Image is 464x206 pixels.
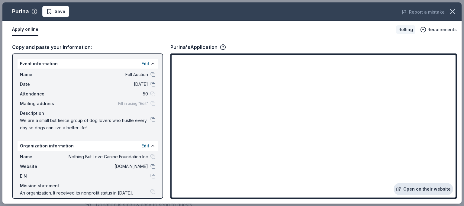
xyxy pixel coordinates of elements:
span: Fill in using "Edit" [118,101,148,106]
div: Purina [12,7,29,16]
button: Requirements [420,26,457,33]
span: EIN [20,172,60,180]
div: Copy and paste your information: [12,43,163,51]
button: Edit [141,60,149,67]
span: An organization. It received its nonprofit status in [DATE]. [20,189,150,197]
span: 50 [60,90,148,98]
span: [DOMAIN_NAME] [60,163,148,170]
span: Save [55,8,65,15]
div: Organization information [18,141,158,151]
span: Name [20,153,60,160]
span: Nothing But Love Canine Foundation Inc [60,153,148,160]
span: [DATE] [60,81,148,88]
button: Apply online [12,23,38,36]
span: We are a small but fierce group of dog lovers who hustle every day so dogs can live a better life! [20,117,150,131]
span: Fall Auction [60,71,148,78]
span: Mailing address [20,100,60,107]
a: Open on their website [394,183,453,195]
div: Event information [18,59,158,69]
span: Date [20,81,60,88]
div: Description [20,110,155,117]
span: Requirements [427,26,457,33]
span: Website [20,163,60,170]
div: Rolling [396,25,415,34]
span: Name [20,71,60,78]
span: Attendance [20,90,60,98]
button: Edit [141,142,149,150]
div: Purina's Application [170,43,226,51]
button: Report a mistake [402,8,445,16]
button: Save [42,6,69,17]
div: Mission statement [20,182,155,189]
